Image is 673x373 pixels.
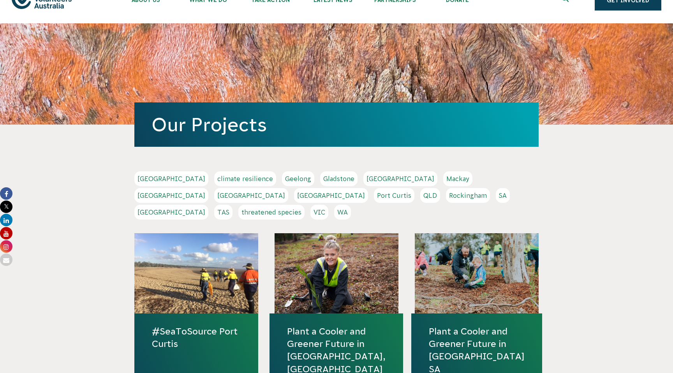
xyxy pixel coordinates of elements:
[443,171,472,186] a: Mackay
[214,188,288,203] a: [GEOGRAPHIC_DATA]
[496,188,510,203] a: SA
[214,205,233,220] a: TAS
[134,188,208,203] a: [GEOGRAPHIC_DATA]
[214,171,276,186] a: climate resilience
[134,205,208,220] a: [GEOGRAPHIC_DATA]
[238,205,305,220] a: threatened species
[420,188,440,203] a: QLD
[363,171,437,186] a: [GEOGRAPHIC_DATA]
[374,188,414,203] a: Port Curtis
[334,205,351,220] a: WA
[152,325,241,350] a: #SeaToSource Port Curtis
[282,171,314,186] a: Geelong
[134,171,208,186] a: [GEOGRAPHIC_DATA]
[446,188,490,203] a: Rockingham
[320,171,358,186] a: Gladstone
[310,205,328,220] a: VIC
[152,114,267,135] a: Our Projects
[294,188,368,203] a: [GEOGRAPHIC_DATA]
